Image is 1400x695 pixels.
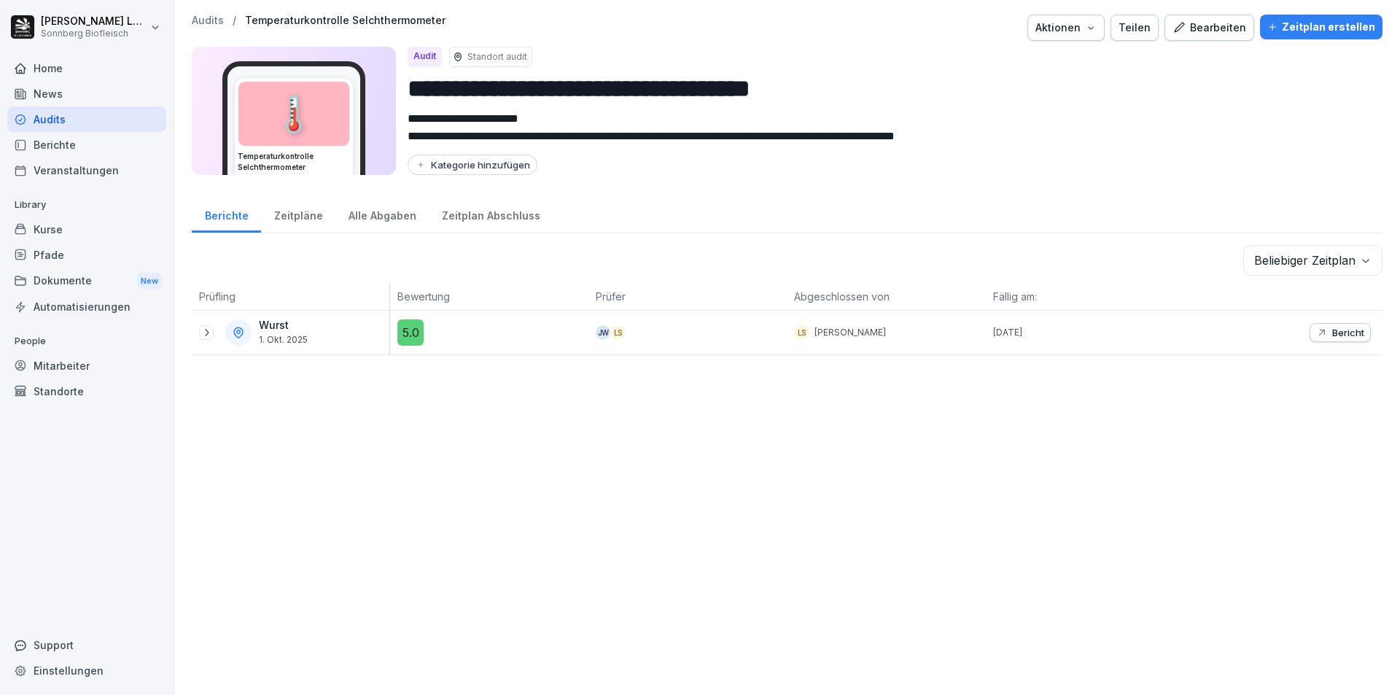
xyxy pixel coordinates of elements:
p: 1. Okt. 2025 [259,335,308,345]
a: Kurse [7,217,166,242]
a: Pfade [7,242,166,268]
a: Temperaturkontrolle Selchthermometer [245,15,446,27]
p: [DATE] [993,326,1184,339]
p: Bewertung [397,289,581,304]
th: Fällig am: [986,283,1184,311]
a: Standorte [7,378,166,404]
button: Aktionen [1027,15,1105,41]
a: News [7,81,166,106]
button: Bearbeiten [1164,15,1254,41]
p: Prüfling [199,289,382,304]
div: Dokumente [7,268,166,295]
a: Berichte [192,195,261,233]
a: Veranstaltungen [7,158,166,183]
a: Zeitplan Abschluss [429,195,553,233]
p: People [7,330,166,353]
a: Zeitpläne [261,195,335,233]
div: New [137,273,162,290]
div: Kategorie hinzufügen [415,159,530,171]
div: Teilen [1119,20,1151,36]
button: Teilen [1111,15,1159,41]
div: 🌡️ [238,82,349,146]
button: Kategorie hinzufügen [408,155,537,175]
p: / [233,15,236,27]
a: Berichte [7,132,166,158]
p: Wurst [259,319,308,332]
div: LS [610,325,625,340]
a: Home [7,55,166,81]
div: Audit [408,47,442,67]
div: LS [794,325,809,340]
button: Zeitplan erstellen [1260,15,1382,39]
p: [PERSON_NAME] [814,326,886,339]
div: Aktionen [1035,20,1097,36]
p: Library [7,193,166,217]
a: Audits [7,106,166,132]
p: Sonnberg Biofleisch [41,28,147,39]
p: Abgeschlossen von [794,289,978,304]
div: Bearbeiten [1172,20,1246,36]
a: Alle Abgaben [335,195,429,233]
div: Support [7,632,166,658]
p: [PERSON_NAME] Lumetsberger [41,15,147,28]
p: Standort audit [467,50,527,63]
a: Mitarbeiter [7,353,166,378]
div: 5.0 [397,319,424,346]
a: Automatisierungen [7,294,166,319]
a: Einstellungen [7,658,166,683]
h3: Temperaturkontrolle Selchthermometer [238,151,350,173]
a: DokumenteNew [7,268,166,295]
div: Zeitplan erstellen [1267,19,1375,35]
a: Audits [192,15,224,27]
button: Bericht [1310,323,1371,342]
div: JW [596,325,610,340]
p: Bericht [1332,327,1364,338]
th: Prüfer [588,283,787,311]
